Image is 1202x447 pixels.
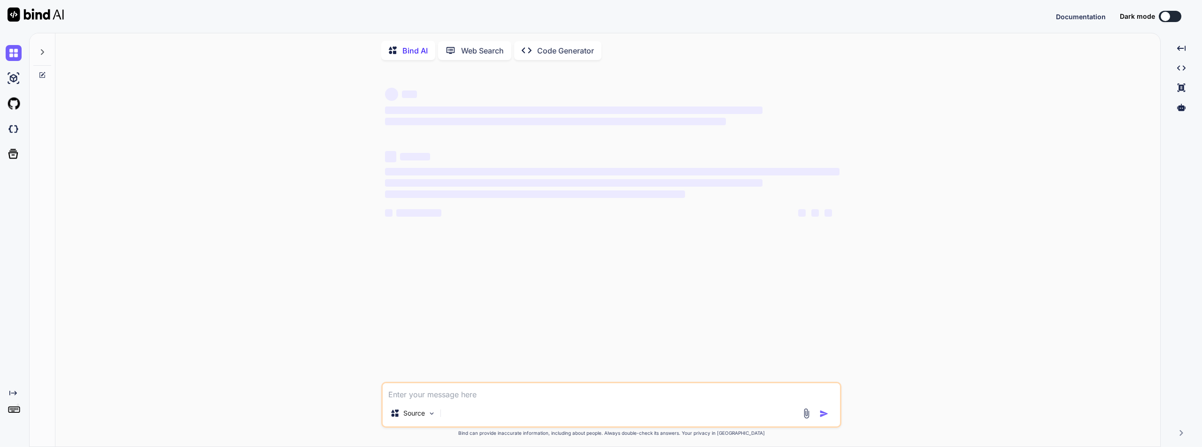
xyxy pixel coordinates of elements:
span: ‌ [385,88,398,101]
img: chat [6,45,22,61]
span: ‌ [385,190,685,198]
span: ‌ [824,209,832,217]
img: Pick Models [428,409,436,417]
p: Web Search [461,45,504,56]
img: darkCloudIdeIcon [6,121,22,137]
span: ‌ [402,91,417,98]
img: attachment [801,408,812,419]
span: ‌ [798,209,806,217]
p: Source [403,409,425,418]
span: ‌ [385,209,393,217]
span: ‌ [396,209,441,217]
span: ‌ [385,168,840,175]
span: ‌ [385,151,396,162]
img: ai-studio [6,70,22,86]
span: ‌ [385,106,762,114]
button: Documentation [1056,12,1106,22]
span: ‌ [385,118,726,125]
img: Bind AI [8,8,64,22]
span: ‌ [811,209,819,217]
p: Bind AI [402,45,428,56]
span: Documentation [1056,13,1106,21]
span: Dark mode [1120,12,1155,21]
p: Bind can provide inaccurate information, including about people. Always double-check its answers.... [381,430,841,437]
img: icon [819,409,829,418]
img: githubLight [6,96,22,112]
span: ‌ [385,179,762,187]
span: ‌ [400,153,430,160]
p: Code Generator [537,45,594,56]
